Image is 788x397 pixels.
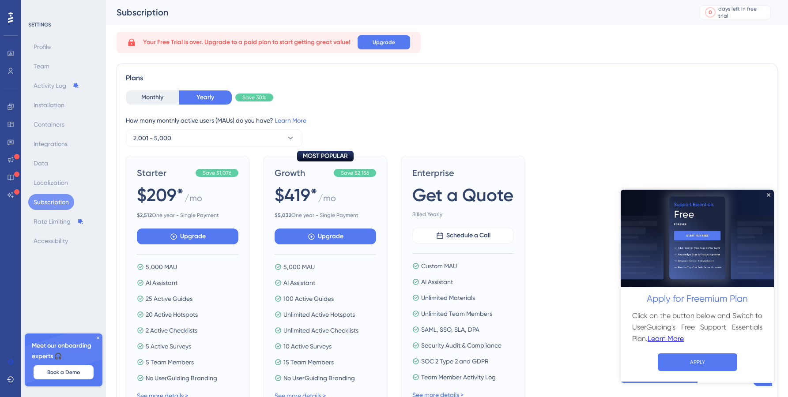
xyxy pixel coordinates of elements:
[146,277,177,288] span: AI Assistant
[412,183,513,207] span: Get a Quote
[412,211,514,218] span: Billed Yearly
[28,78,85,94] button: Activity Log
[275,167,330,179] span: Growth
[358,35,410,49] button: Upgrade
[137,212,152,218] b: $ 2,512
[283,325,358,336] span: Unlimited Active Checklists
[146,4,150,7] div: Close Preview
[275,212,376,219] span: One year - Single Payment
[709,9,712,16] div: 0
[283,357,334,367] span: 15 Team Members
[283,373,355,383] span: No UserGuiding Branding
[180,231,206,242] span: Upgrade
[718,5,767,19] div: days left in free trial
[421,324,479,335] span: SAML, SSO, SLA, DPA
[283,341,332,352] span: 10 Active Surveys
[28,194,74,210] button: Subscription
[318,192,336,208] span: / mo
[37,164,117,181] button: APPLY
[126,90,179,105] button: Monthly
[283,309,355,320] span: Unlimited Active Hotspots
[28,116,70,132] button: Containers
[32,341,95,362] span: Meet our onboarding experts 🎧
[146,325,197,336] span: 2 Active Checklists
[7,102,146,117] h2: Apply for Freemium Plan
[421,372,496,382] span: Team Member Activity Log
[203,169,231,176] span: Save $1,076
[373,39,395,46] span: Upgrade
[283,277,315,288] span: AI Assistant
[146,262,177,272] span: 5,000 MAU
[446,230,490,241] span: Schedule a Call
[179,90,232,105] button: Yearly
[146,357,194,367] span: 5 Team Members
[28,155,53,171] button: Data
[421,308,492,319] span: Unlimited Team Members
[28,39,56,55] button: Profile
[137,212,238,219] span: One year - Single Payment
[318,231,343,242] span: Upgrade
[297,151,354,161] div: MOST POPULAR
[143,37,351,48] span: Your Free Trial is over. Upgrade to a paid plan to start getting great value!
[126,129,302,147] button: 2,001 - 5,000
[126,73,768,83] div: Plans
[28,175,73,191] button: Localization
[412,228,514,243] button: Schedule a Call
[146,309,198,320] span: 20 Active Hotspots
[137,167,192,179] span: Starter
[28,21,100,28] div: SETTINGS
[47,369,80,376] span: Book a Demo
[275,183,317,207] span: $419*
[412,167,514,179] span: Enterprise
[3,5,19,21] img: launcher-image-alternative-text
[137,228,238,244] button: Upgrade
[126,115,768,126] div: How many monthly active users (MAUs) do you have?
[283,262,315,272] span: 5,000 MAU
[421,340,501,351] span: Security Audit & Compliance
[133,133,171,143] span: 2,001 - 5,000
[242,94,266,101] span: Save 30%
[275,117,306,124] a: Learn More
[185,192,202,208] span: / mo
[28,97,70,113] button: Installation
[117,6,678,19] div: Subscription
[28,213,89,229] button: Rate Limiting
[341,169,369,176] span: Save $2,156
[421,277,453,287] span: AI Assistant
[146,373,217,383] span: No UserGuiding Branding
[421,292,475,303] span: Unlimited Materials
[28,136,73,152] button: Integrations
[146,293,192,304] span: 25 Active Guides
[28,233,73,249] button: Accessibility
[421,261,457,271] span: Custom MAU
[28,58,55,74] button: Team
[11,120,142,155] h3: Click on the button below and Switch to UserGuiding's Free Support Essentials Plan.
[27,143,63,155] a: Learn More
[283,293,334,304] span: 100 Active Guides
[275,228,376,244] button: Upgrade
[137,183,184,207] span: $209*
[421,356,489,367] span: SOC 2 Type 2 and GDPR
[275,212,291,218] b: $ 5,032
[34,365,94,379] button: Book a Demo
[146,341,191,352] span: 5 Active Surveys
